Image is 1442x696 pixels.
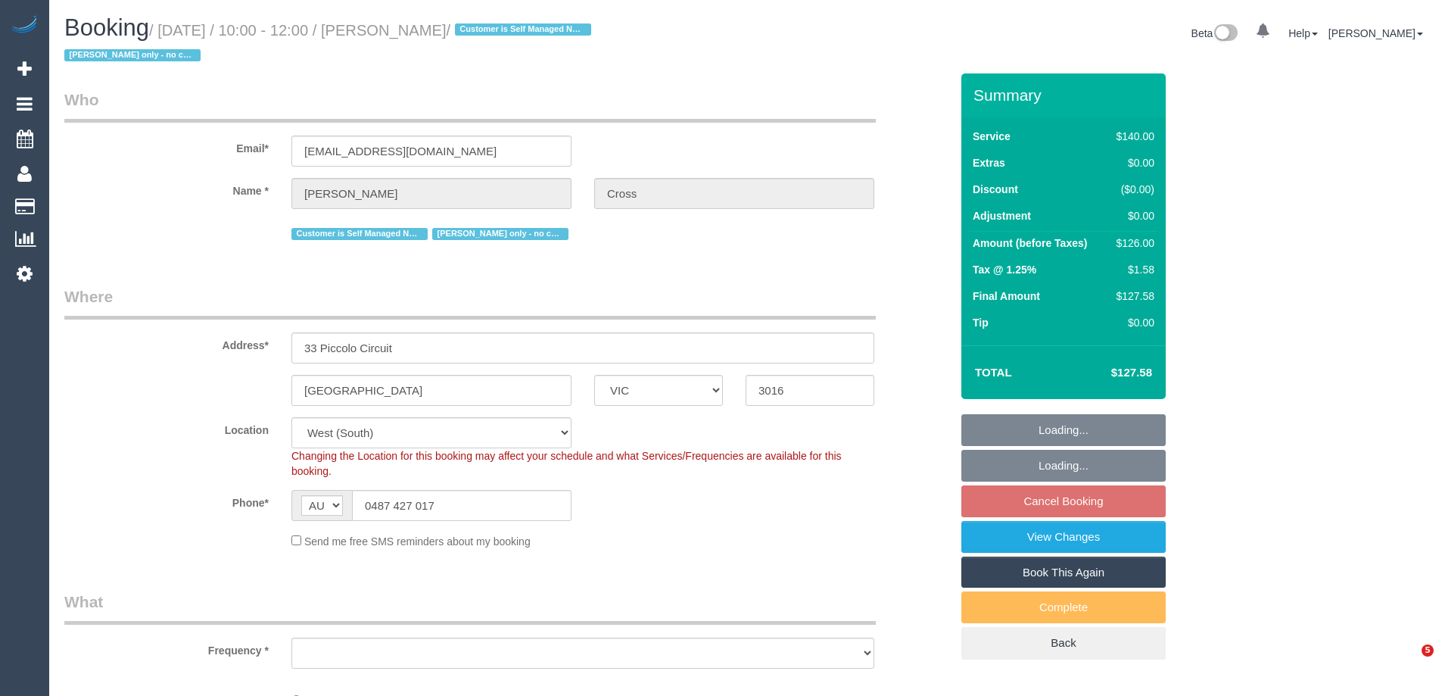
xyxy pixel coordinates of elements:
div: ($0.00) [1110,182,1154,197]
label: Location [53,417,280,438]
a: Beta [1191,27,1238,39]
span: Customer is Self Managed NDIS [455,23,591,36]
input: Post Code* [746,375,874,406]
span: Booking [64,14,149,41]
span: 5 [1422,645,1434,657]
input: Phone* [352,490,572,521]
h4: $127.58 [1066,367,1152,379]
div: $0.00 [1110,208,1154,223]
label: Tax @ 1.25% [973,262,1036,277]
label: Final Amount [973,289,1040,304]
legend: What [64,591,876,625]
div: $0.00 [1110,155,1154,170]
a: Back [961,627,1166,659]
div: $140.00 [1110,129,1154,144]
strong: Total [975,366,1012,379]
label: Adjustment [973,208,1031,223]
a: Book This Again [961,557,1166,588]
a: [PERSON_NAME] [1328,27,1423,39]
label: Email* [53,136,280,156]
input: First Name* [291,178,572,209]
label: Service [973,129,1011,144]
label: Name * [53,178,280,198]
input: Last Name* [594,178,874,209]
span: [PERSON_NAME] only - no covers [64,49,201,61]
span: Send me free SMS reminders about my booking [304,535,531,548]
div: $126.00 [1110,236,1154,251]
a: Help [1288,27,1318,39]
img: Automaid Logo [9,15,39,36]
legend: Where [64,286,876,320]
input: Suburb* [291,375,572,406]
label: Discount [973,182,1018,197]
a: View Changes [961,521,1166,553]
label: Amount (before Taxes) [973,236,1087,251]
span: Customer is Self Managed NDIS [291,228,428,240]
div: $1.58 [1110,262,1154,277]
div: $127.58 [1110,289,1154,304]
h3: Summary [973,86,1158,104]
label: Tip [973,315,989,330]
label: Phone* [53,490,280,510]
input: Email* [291,136,572,167]
legend: Who [64,89,876,123]
label: Extras [973,155,1005,170]
label: Address* [53,332,280,353]
small: / [DATE] / 10:00 - 12:00 / [PERSON_NAME] [64,22,596,64]
label: Frequency * [53,638,280,658]
span: [PERSON_NAME] only - no covers [432,228,568,240]
div: $0.00 [1110,315,1154,330]
span: Changing the Location for this booking may affect your schedule and what Services/Frequencies are... [291,450,842,477]
iframe: Intercom live chat [1391,645,1427,681]
img: New interface [1213,24,1238,44]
